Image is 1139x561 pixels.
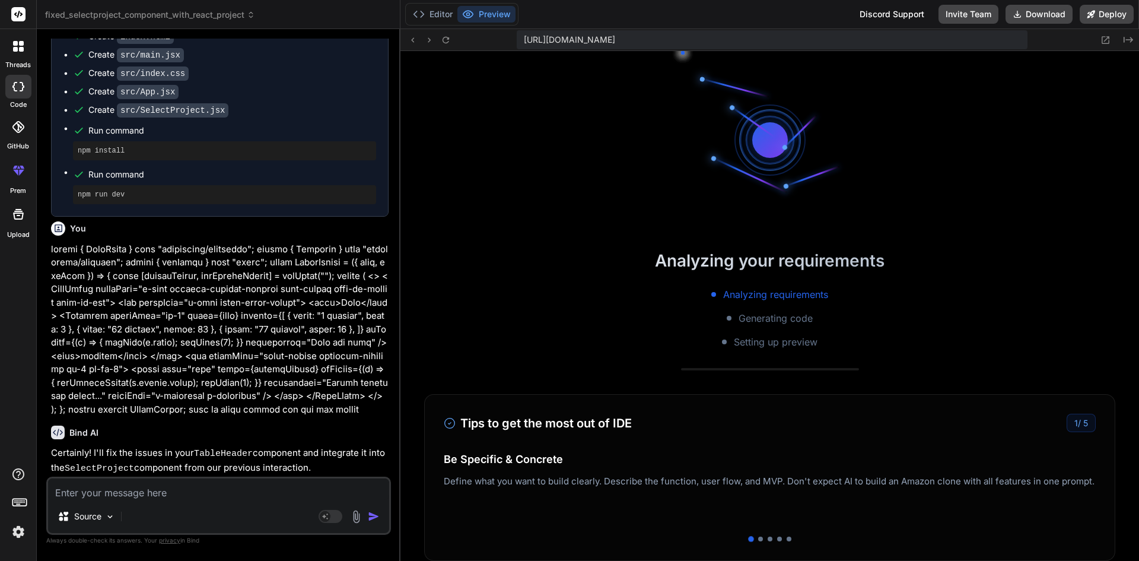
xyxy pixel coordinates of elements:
[88,169,376,180] span: Run command
[117,103,228,118] code: src/SelectProject.jsx
[1074,418,1078,428] span: 1
[65,464,134,474] code: SelectProject
[45,9,255,21] span: fixed_selectproject_component_with_react_project
[88,104,228,116] div: Create
[1006,5,1073,24] button: Download
[194,449,253,459] code: TableHeader
[457,6,516,23] button: Preview
[159,537,180,544] span: privacy
[74,511,101,522] p: Source
[368,511,380,522] img: icon
[1067,414,1096,432] div: /
[105,512,115,522] img: Pick Models
[400,248,1139,273] h2: Analyzing your requirements
[1083,418,1088,428] span: 5
[46,535,391,546] p: Always double-check its answers. Your in Bind
[117,85,179,99] code: src/App.jsx
[88,49,184,61] div: Create
[7,230,30,240] label: Upload
[51,446,389,476] p: Certainly! I'll fix the issues in your component and integrate it into the component from our pre...
[10,186,26,196] label: prem
[78,190,371,199] pre: npm run dev
[349,510,363,524] img: attachment
[88,85,179,98] div: Create
[78,146,371,156] pre: npm install
[117,66,189,81] code: src/index.css
[88,67,189,80] div: Create
[1080,5,1134,24] button: Deploy
[5,60,31,70] label: threads
[444,451,1096,467] h4: Be Specific & Concrete
[10,100,27,110] label: code
[88,30,174,43] div: Create
[444,414,632,432] h3: Tips to get the most out of IDE
[8,522,28,542] img: settings
[117,48,184,62] code: src/main.jsx
[408,6,457,23] button: Editor
[734,335,817,349] span: Setting up preview
[524,34,615,46] span: [URL][DOMAIN_NAME]
[88,125,376,137] span: Run command
[739,311,813,325] span: Generating code
[938,5,998,24] button: Invite Team
[69,427,98,439] h6: Bind AI
[51,243,389,417] p: loremi { DoloRsita } cons "adipiscing/elitseddo"; eiusmo { Temporin } utla "etdolorema/aliquaen";...
[852,5,931,24] div: Discord Support
[70,223,86,234] h6: You
[723,287,828,302] span: Analyzing requirements
[7,141,29,151] label: GitHub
